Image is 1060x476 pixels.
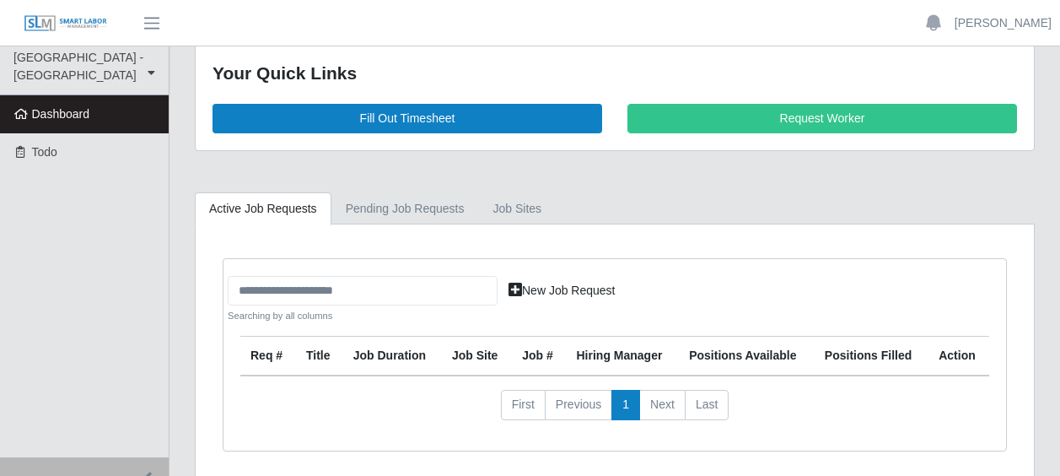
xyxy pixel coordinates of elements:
th: Action [928,337,989,376]
a: [PERSON_NAME] [955,14,1052,32]
a: Request Worker [627,104,1017,133]
th: Job # [512,337,566,376]
th: Job Duration [343,337,442,376]
th: job site [442,337,512,376]
th: Positions Available [679,337,815,376]
nav: pagination [240,390,989,434]
img: SLM Logo [24,14,108,33]
span: Todo [32,145,57,159]
a: 1 [611,390,640,420]
th: Positions Filled [815,337,928,376]
a: Active Job Requests [195,192,331,225]
a: New Job Request [498,276,627,306]
th: Hiring Manager [567,337,680,376]
div: Your Quick Links [213,60,1017,87]
a: Pending Job Requests [331,192,479,225]
th: Title [296,337,343,376]
th: Req # [240,337,296,376]
a: job sites [479,192,557,225]
span: Dashboard [32,107,90,121]
a: Fill Out Timesheet [213,104,602,133]
small: Searching by all columns [228,309,498,323]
